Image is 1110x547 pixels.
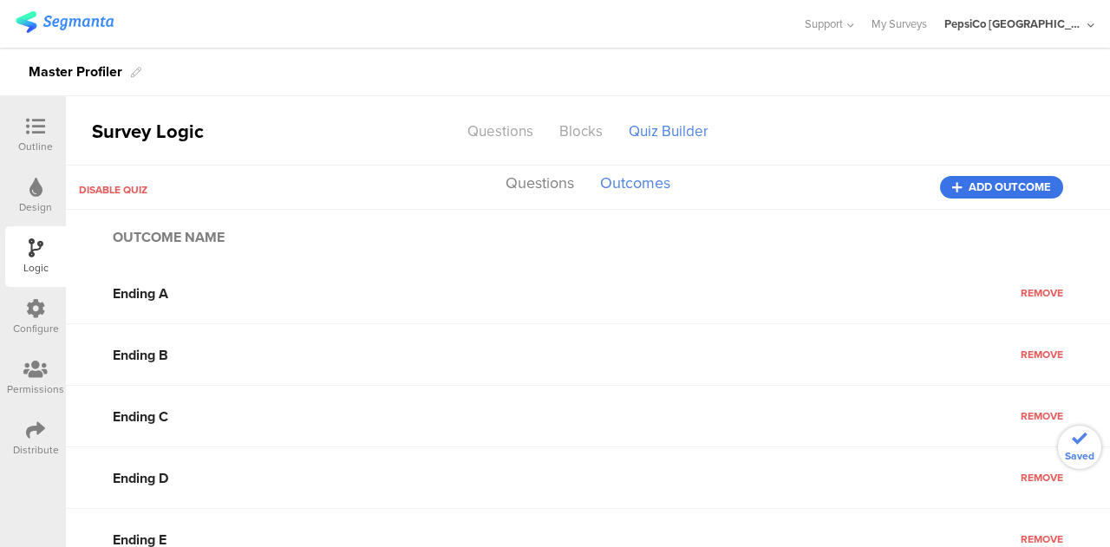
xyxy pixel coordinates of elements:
div: Questions [454,116,546,147]
div: Survey Logic [66,117,265,146]
div: Design [19,199,52,215]
button: Outcomes [596,167,675,209]
button: Remove [1021,470,1063,485]
div: Permissions [7,381,64,397]
div: Quiz Builder [616,116,721,147]
div: Blocks [546,116,616,147]
div: Outline [18,139,53,154]
div: Outcome name [113,227,225,247]
div: Logic [23,260,49,276]
div: Configure [13,321,59,336]
button: Questions [501,167,578,200]
div: PepsiCo [GEOGRAPHIC_DATA] [944,16,1083,32]
button: Disable quiz [79,182,147,198]
span: Saved [1065,448,1094,464]
button: Remove [1021,408,1063,424]
span: Support [805,16,843,32]
button: Remove [1021,285,1063,301]
button: Add outcome [940,176,1063,199]
div: Master Profiler [29,58,122,86]
button: Remove [1021,531,1063,547]
img: segmanta logo [16,11,114,33]
button: Remove [1021,347,1063,362]
div: Distribute [13,442,59,458]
